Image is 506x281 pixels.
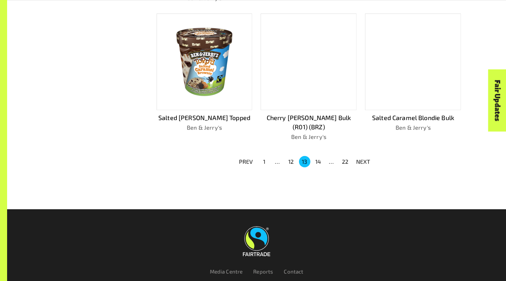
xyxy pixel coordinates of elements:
[284,268,303,275] a: Contact
[243,226,270,256] img: Fairtrade Australia New Zealand logo
[365,123,461,132] p: Ben & Jerry's
[157,113,252,123] p: Salted [PERSON_NAME] Topped
[210,268,243,275] a: Media Centre
[365,113,461,123] p: Salted Caramel Blondie Bulk
[261,13,357,141] a: Cherry [PERSON_NAME] Bulk (R01) (BRZ)Ben & Jerry's
[157,13,252,141] a: Salted [PERSON_NAME] ToppedBen & Jerry's
[253,268,273,275] a: Reports
[285,156,297,167] button: Go to page 12
[356,157,370,166] p: NEXT
[157,123,252,132] p: Ben & Jerry's
[312,156,324,167] button: Go to page 14
[239,157,253,166] p: PREV
[339,156,351,167] button: Go to page 22
[235,155,257,168] button: PREV
[259,156,270,167] button: Go to page 1
[235,155,375,168] nav: pagination navigation
[352,155,375,168] button: NEXT
[326,157,337,166] div: …
[299,156,310,167] button: page 13
[261,113,357,132] p: Cherry [PERSON_NAME] Bulk (R01) (BRZ)
[261,133,357,141] p: Ben & Jerry's
[272,157,283,166] div: …
[365,13,461,141] a: Salted Caramel Blondie BulkBen & Jerry's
